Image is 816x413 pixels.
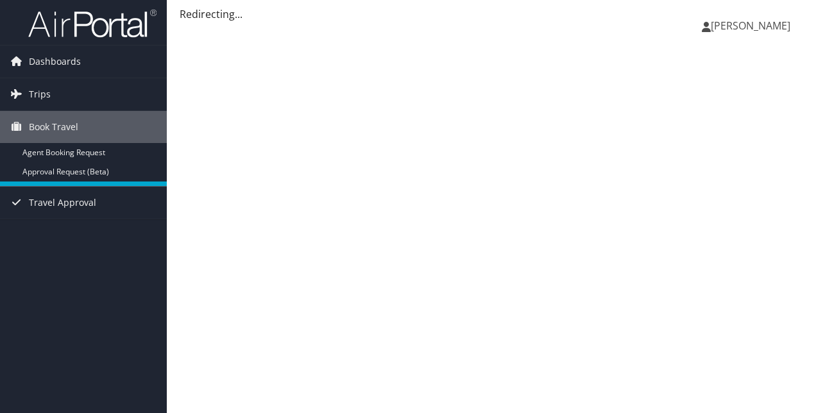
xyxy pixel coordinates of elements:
span: Book Travel [29,111,78,143]
span: Travel Approval [29,187,96,219]
span: Dashboards [29,46,81,78]
img: airportal-logo.png [28,8,157,38]
span: Trips [29,78,51,110]
span: [PERSON_NAME] [711,19,790,33]
div: Redirecting... [180,6,803,22]
a: [PERSON_NAME] [702,6,803,45]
